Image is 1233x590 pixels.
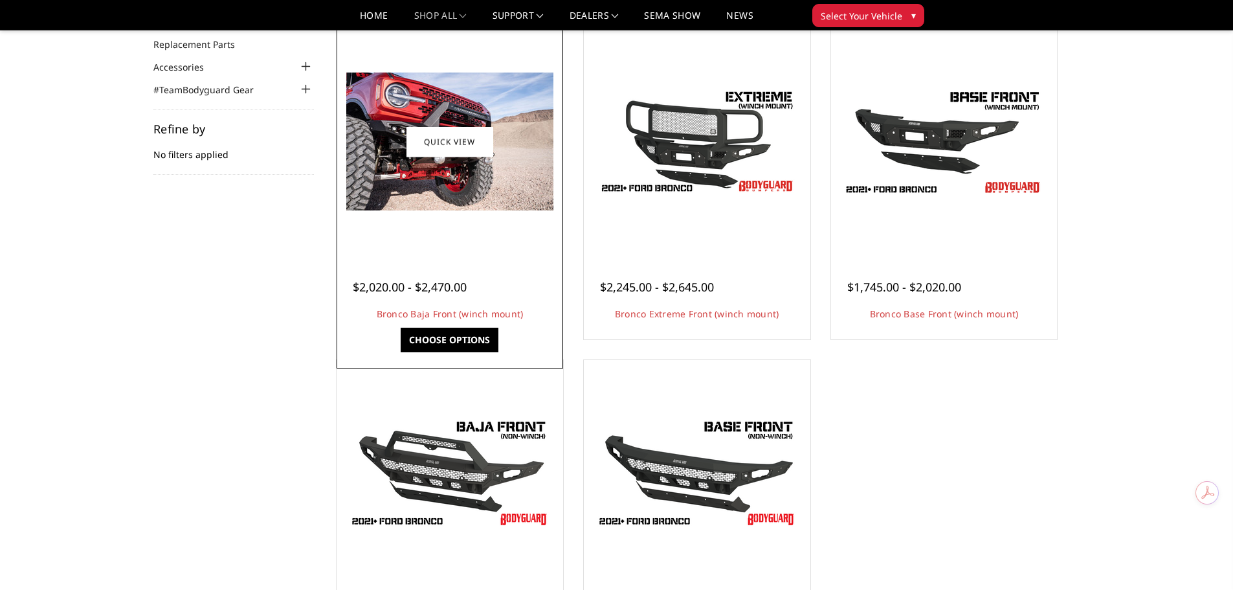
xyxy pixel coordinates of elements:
[615,308,779,320] a: Bronco Extreme Front (winch mount)
[360,11,388,30] a: Home
[414,11,467,30] a: shop all
[493,11,544,30] a: Support
[812,4,924,27] button: Select Your Vehicle
[911,8,916,22] span: ▾
[726,11,753,30] a: News
[340,32,560,252] a: Bodyguard Ford Bronco Bronco Baja Front (winch mount)
[1168,528,1233,590] iframe: Chat Widget
[340,363,560,584] a: Bronco Baja Front (non-winch) Bronco Baja Front (non-winch)
[870,308,1019,320] a: Bronco Base Front (winch mount)
[587,363,807,584] a: Bronco Base Front (non-winch) Bronco Base Front (non-winch)
[153,83,270,96] a: #TeamBodyguard Gear
[847,279,961,295] span: $1,745.00 - $2,020.00
[570,11,619,30] a: Dealers
[377,308,524,320] a: Bronco Baja Front (winch mount)
[821,9,902,23] span: Select Your Vehicle
[600,279,714,295] span: $2,245.00 - $2,645.00
[594,415,801,532] img: Bronco Base Front (non-winch)
[153,38,251,51] a: Replacement Parts
[401,328,498,352] a: Choose Options
[406,126,493,157] a: Quick view
[346,73,553,210] img: Bronco Baja Front (winch mount)
[153,123,314,135] h5: Refine by
[834,32,1054,252] a: Freedom Series - Bronco Base Front Bumper Bronco Base Front (winch mount)
[353,279,467,295] span: $2,020.00 - $2,470.00
[153,123,314,175] div: No filters applied
[587,32,807,252] a: Bronco Extreme Front (winch mount) Bronco Extreme Front (winch mount)
[644,11,700,30] a: SEMA Show
[153,60,220,74] a: Accessories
